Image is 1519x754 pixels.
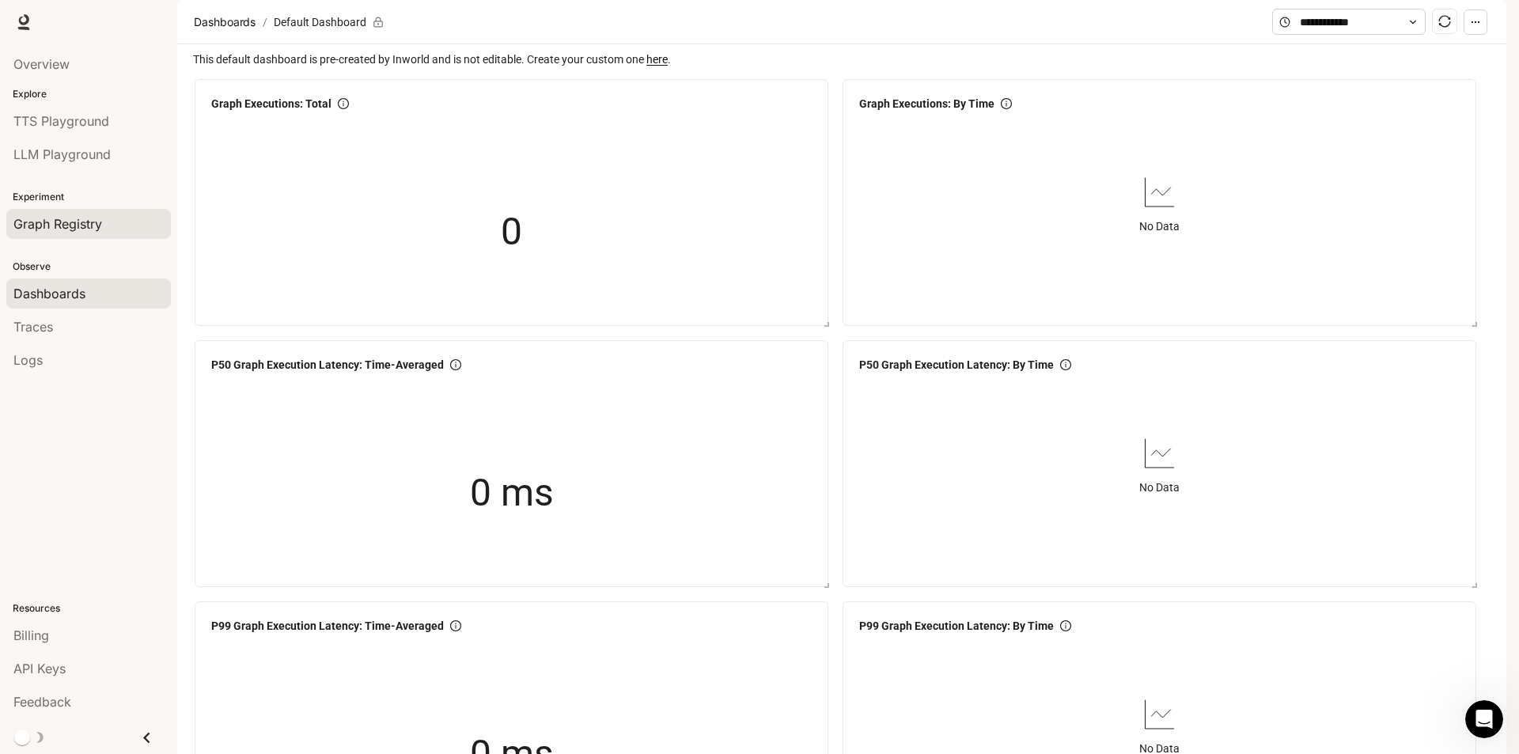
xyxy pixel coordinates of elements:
[211,617,444,635] span: P99 Graph Execution Latency: Time-Averaged
[1139,479,1180,496] article: No Data
[1060,620,1071,631] span: info-circle
[501,202,522,261] span: 0
[211,95,331,112] span: Graph Executions: Total
[338,98,349,109] span: info-circle
[1465,700,1503,738] iframe: Intercom live chat
[1139,218,1180,235] article: No Data
[450,359,461,370] span: info-circle
[450,620,461,631] span: info-circle
[194,13,256,32] span: Dashboards
[470,463,554,522] span: 0 ms
[211,356,444,373] span: P50 Graph Execution Latency: Time-Averaged
[859,356,1054,373] span: P50 Graph Execution Latency: By Time
[190,13,259,32] button: Dashboards
[859,617,1054,635] span: P99 Graph Execution Latency: By Time
[1001,98,1012,109] span: info-circle
[1060,359,1071,370] span: info-circle
[1438,15,1451,28] span: sync
[646,53,668,66] a: here
[271,7,369,37] article: Default Dashboard
[859,95,994,112] span: Graph Executions: By Time
[263,13,267,31] span: /
[193,51,1494,68] span: This default dashboard is pre-created by Inworld and is not editable. Create your custom one .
